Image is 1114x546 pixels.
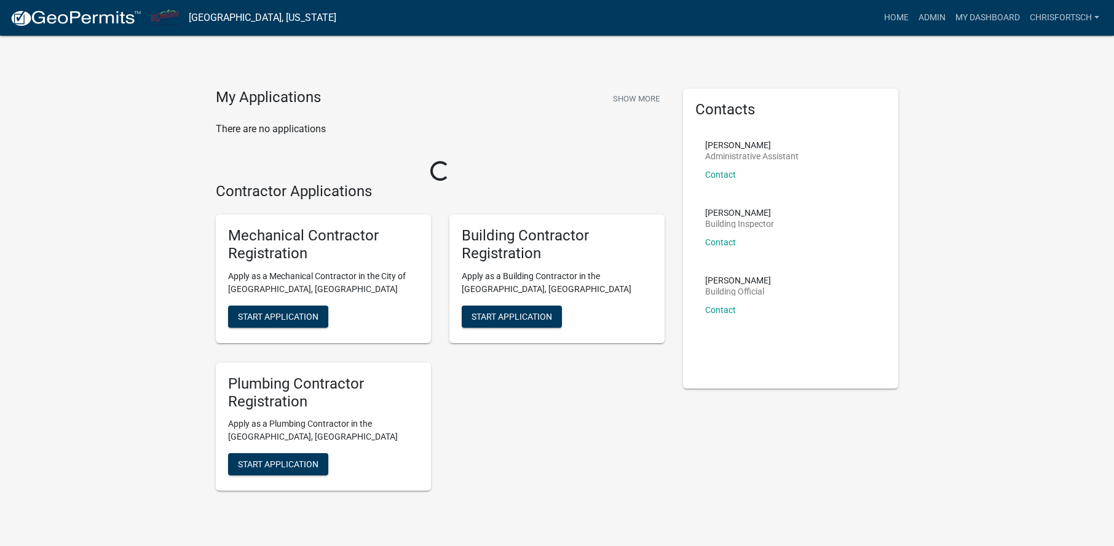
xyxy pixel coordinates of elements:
a: Home [879,6,914,30]
p: [PERSON_NAME] [705,276,771,285]
button: Start Application [228,453,328,475]
a: Contact [705,170,736,180]
a: My Dashboard [950,6,1025,30]
a: Admin [914,6,950,30]
span: Start Application [472,311,552,321]
h5: Contacts [695,101,886,119]
p: Building Official [705,287,771,296]
a: ChrisFortsch [1025,6,1104,30]
p: [PERSON_NAME] [705,141,799,149]
span: Start Application [238,311,318,321]
p: Apply as a Building Contractor in the [GEOGRAPHIC_DATA], [GEOGRAPHIC_DATA] [462,270,652,296]
p: Building Inspector [705,220,774,228]
wm-workflow-list-section: Contractor Applications [216,183,665,501]
span: Start Application [238,459,318,469]
h4: My Applications [216,89,321,107]
h4: Contractor Applications [216,183,665,200]
a: Contact [705,237,736,247]
button: Start Application [228,306,328,328]
p: Administrative Assistant [705,152,799,160]
h5: Plumbing Contractor Registration [228,375,419,411]
p: Apply as a Mechanical Contractor in the City of [GEOGRAPHIC_DATA], [GEOGRAPHIC_DATA] [228,270,419,296]
p: [PERSON_NAME] [705,208,774,217]
h5: Building Contractor Registration [462,227,652,263]
a: Contact [705,305,736,315]
p: Apply as a Plumbing Contractor in the [GEOGRAPHIC_DATA], [GEOGRAPHIC_DATA] [228,417,419,443]
button: Start Application [462,306,562,328]
img: City of La Crescent, Minnesota [151,9,179,26]
h5: Mechanical Contractor Registration [228,227,419,263]
a: [GEOGRAPHIC_DATA], [US_STATE] [189,7,336,28]
button: Show More [608,89,665,109]
p: There are no applications [216,122,665,136]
